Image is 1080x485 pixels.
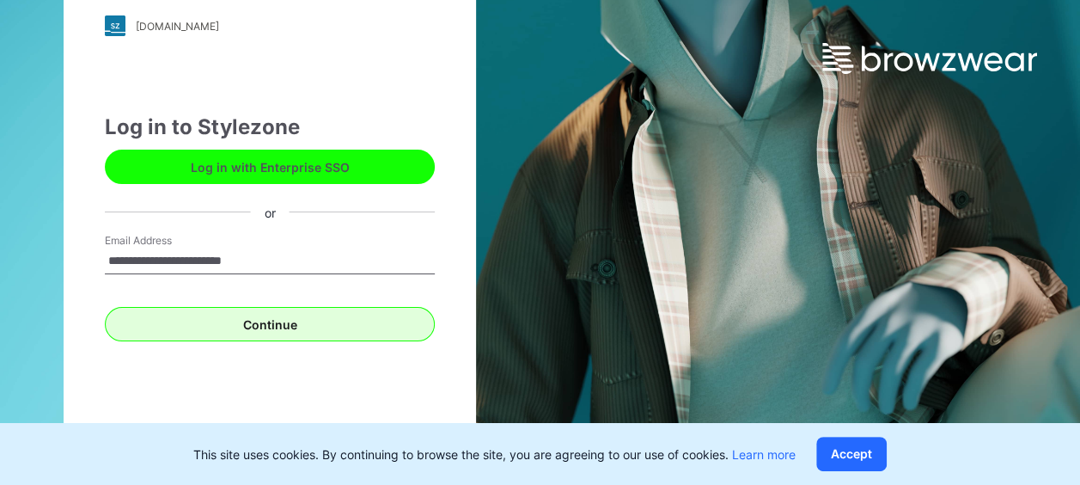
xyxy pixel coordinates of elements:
[732,447,796,462] a: Learn more
[136,20,219,33] div: [DOMAIN_NAME]
[105,15,435,36] a: [DOMAIN_NAME]
[105,307,435,341] button: Continue
[105,233,225,249] label: Email Address
[105,15,125,36] img: stylezone-logo.562084cfcfab977791bfbf7441f1a819.svg
[105,112,435,143] div: Log in to Stylezone
[193,445,796,464] p: This site uses cookies. By continuing to browse the site, you are agreeing to our use of cookies.
[105,150,435,184] button: Log in with Enterprise SSO
[251,203,290,221] div: or
[822,43,1037,74] img: browzwear-logo.e42bd6dac1945053ebaf764b6aa21510.svg
[816,437,887,471] button: Accept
